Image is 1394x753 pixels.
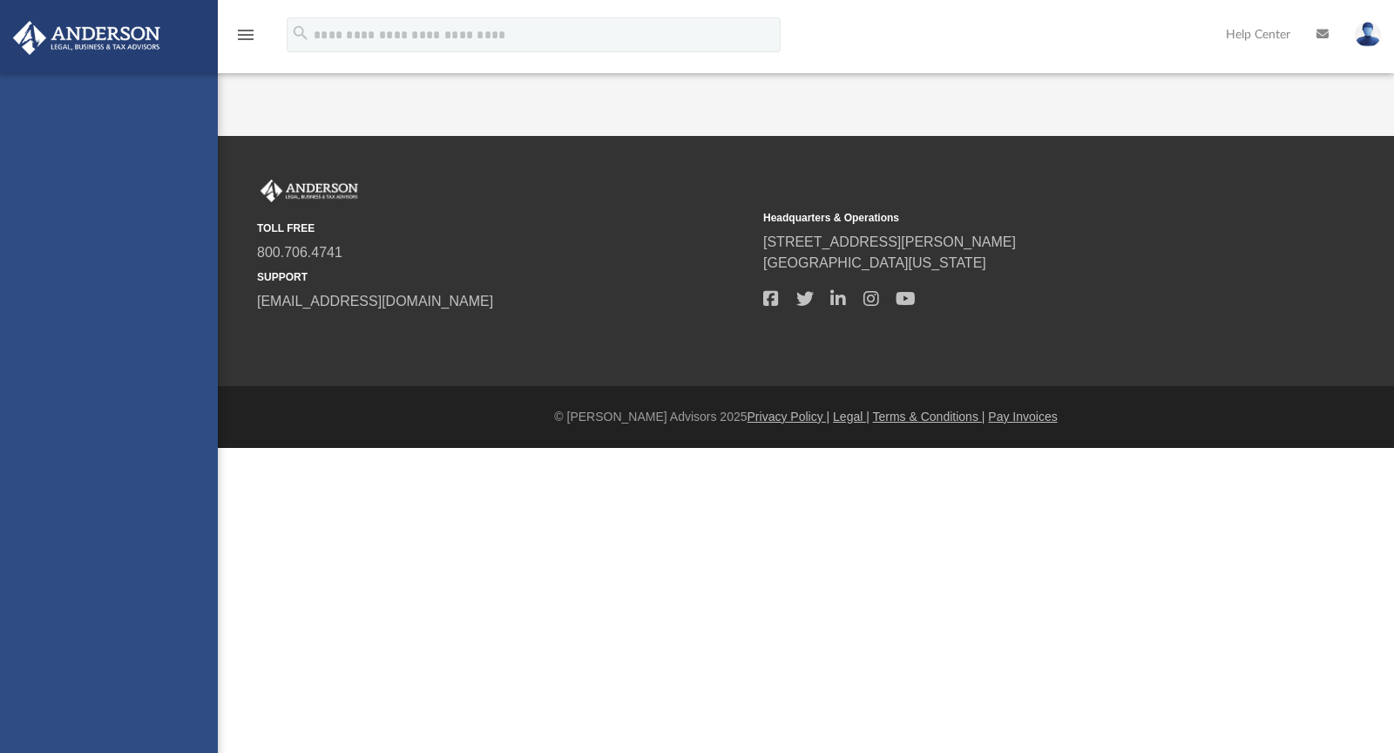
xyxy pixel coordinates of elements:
[988,410,1057,424] a: Pay Invoices
[257,180,362,202] img: Anderson Advisors Platinum Portal
[763,255,986,270] a: [GEOGRAPHIC_DATA][US_STATE]
[235,33,256,45] a: menu
[833,410,870,424] a: Legal |
[257,245,342,260] a: 800.706.4741
[257,294,493,309] a: [EMAIL_ADDRESS][DOMAIN_NAME]
[1355,22,1381,47] img: User Pic
[873,410,985,424] a: Terms & Conditions |
[763,210,1257,226] small: Headquarters & Operations
[763,234,1016,249] a: [STREET_ADDRESS][PERSON_NAME]
[8,21,166,55] img: Anderson Advisors Platinum Portal
[235,24,256,45] i: menu
[291,24,310,43] i: search
[218,408,1394,426] div: © [PERSON_NAME] Advisors 2025
[257,269,751,285] small: SUPPORT
[748,410,830,424] a: Privacy Policy |
[257,220,751,236] small: TOLL FREE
